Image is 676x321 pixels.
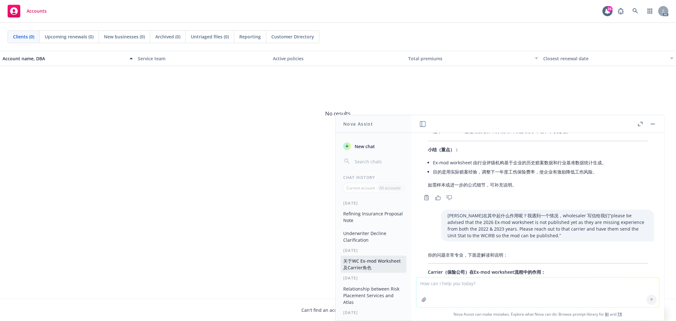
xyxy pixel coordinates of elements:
a: BI [605,311,609,317]
span: Archived (0) [155,33,180,40]
div: Closest renewal date [543,55,666,62]
div: Total premiums [408,55,531,62]
div: 26 [607,6,613,12]
a: Switch app [644,5,656,17]
span: Upcoming renewals (0) [45,33,93,40]
p: All accounts [379,185,401,191]
div: [DATE] [336,248,411,253]
span: 小结（重点）： [428,147,459,153]
div: [DATE] [336,275,411,281]
span: Reporting [239,33,261,40]
button: 关于WC Ex-mod Worksheet及Carrier角色 [341,256,406,273]
a: Search [629,5,642,17]
a: TR [617,311,622,317]
span: Clients (0) [13,33,34,40]
button: Active policies [270,51,406,66]
div: [DATE] [336,200,411,206]
li: 目的是用实际赔案经验，调整下一年度工伤保险费率，使企业有激励降低工伤风险。 [433,167,648,176]
a: Accounts [5,2,49,20]
button: Closest renewal date [541,51,676,66]
h1: Nova Assist [343,121,373,127]
div: [DATE] [336,310,411,315]
div: Service team [138,55,268,62]
button: Underwriter Decline Clarification [341,228,406,245]
span: New businesses (0) [104,33,145,40]
button: Total premiums [406,51,541,66]
p: 如需样本或进一步的公式细节，可补充说明。 [428,181,648,188]
span: New chat [353,143,375,150]
p: [PERSON_NAME]在其中起什么作用呢？我遇到一个情况，wholesaler 写信给我们“please be advised that the 2026 Ex-mod worksheet ... [447,212,648,239]
span: Nova Assist can make mistakes. Explore what Nova can do: Browse prompt library for and [414,308,662,321]
button: New chat [341,141,406,152]
svg: Copy to clipboard [424,195,429,200]
span: Accounts [27,9,47,14]
span: Can't find an account? [302,307,375,313]
button: Service team [135,51,271,66]
a: Report a Bug [615,5,627,17]
span: Carrier（保险公司）在Ex-mod worksheet流程中的作用： [428,269,545,275]
div: Account name, DBA [3,55,126,62]
div: Active policies [273,55,403,62]
p: Current account [346,185,375,191]
div: Chat History [336,175,411,180]
li: Ex-mod worksheet 由行业评级机构基于企业的历史赔案数据和行业基准数据统计生成。 [433,158,648,167]
button: Thumbs down [444,193,454,202]
button: Relationship between Risk Placement Services and Atlas [341,284,406,307]
span: Customer Directory [271,33,314,40]
input: Search chats [353,157,404,166]
p: 你的问题非常专业，下面是解读和说明： [428,252,648,258]
span: Untriaged files (0) [191,33,229,40]
button: Refining Insurance Proposal Note [341,208,406,226]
